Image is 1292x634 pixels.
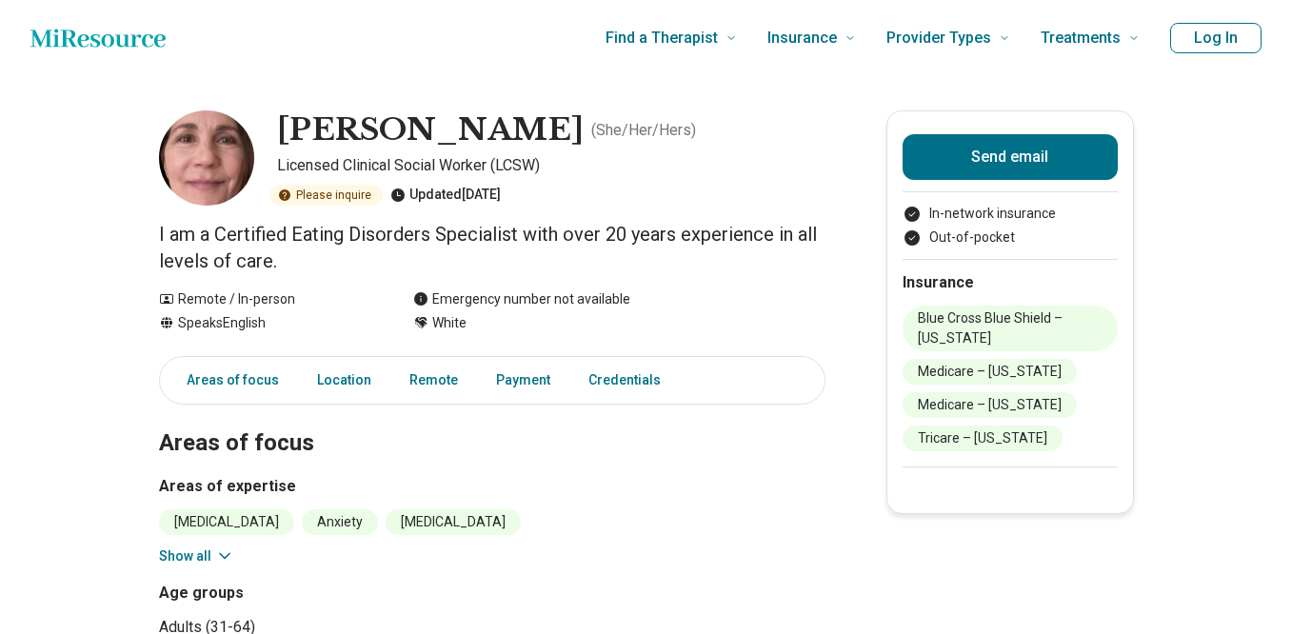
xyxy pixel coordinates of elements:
p: I am a Certified Eating Disorders Specialist with over 20 years experience in all levels of care. [159,221,825,274]
li: Medicare – [US_STATE] [903,359,1077,385]
a: Areas of focus [164,361,290,400]
p: ( She/Her/Hers ) [591,119,696,142]
div: Speaks English [159,313,375,333]
li: In-network insurance [903,204,1118,224]
h3: Age groups [159,582,485,604]
span: White [432,313,467,333]
h1: [PERSON_NAME] [277,110,584,150]
li: [MEDICAL_DATA] [159,509,294,535]
a: Credentials [577,361,684,400]
button: Send email [903,134,1118,180]
h2: Insurance [903,271,1118,294]
li: Medicare – [US_STATE] [903,392,1077,418]
li: Blue Cross Blue Shield – [US_STATE] [903,306,1118,351]
li: [MEDICAL_DATA] [386,509,521,535]
li: Out-of-pocket [903,228,1118,248]
button: Show all [159,546,234,566]
span: Find a Therapist [606,25,718,51]
div: Remote / In-person [159,289,375,309]
a: Remote [398,361,469,400]
span: Treatments [1041,25,1121,51]
div: Emergency number not available [413,289,630,309]
img: Victoria Young, Licensed Clinical Social Worker (LCSW) [159,110,254,206]
ul: Payment options [903,204,1118,248]
a: Home page [30,19,166,57]
li: Anxiety [302,509,378,535]
div: Updated [DATE] [390,185,501,206]
a: Payment [485,361,562,400]
span: Insurance [767,25,837,51]
a: Location [306,361,383,400]
li: Tricare – [US_STATE] [903,426,1063,451]
button: Log In [1170,23,1262,53]
h3: Areas of expertise [159,475,825,498]
span: Provider Types [886,25,991,51]
h2: Areas of focus [159,382,825,460]
div: Please inquire [269,185,383,206]
p: Licensed Clinical Social Worker (LCSW) [277,154,825,177]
